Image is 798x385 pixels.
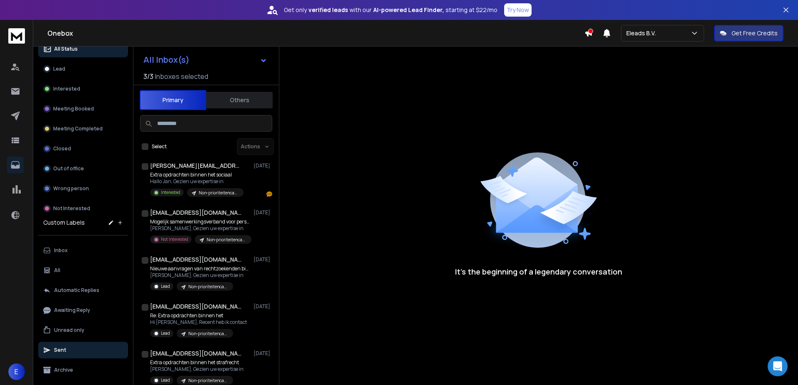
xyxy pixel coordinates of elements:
[38,81,128,97] button: Interested
[8,363,25,380] button: E
[152,143,167,150] label: Select
[54,46,78,52] p: All Status
[54,347,66,353] p: Sent
[150,302,241,311] h1: [EMAIL_ADDRESS][DOMAIN_NAME]
[150,178,244,185] p: Hallo Jan, Gezien uw expertise in
[43,218,85,227] h3: Custom Labels
[714,25,783,42] button: Get Free Credits
[150,319,247,326] p: Hi [PERSON_NAME], Recent heb ik contact
[150,349,241,358] h1: [EMAIL_ADDRESS][DOMAIN_NAME]
[455,266,622,277] p: It’s the beginning of a legendary conversation
[254,256,272,263] p: [DATE]
[38,342,128,358] button: Sent
[150,265,250,272] p: Nieuwe aanvragen van rechtzoekenden binnen
[38,180,128,197] button: Wrong person
[254,350,272,357] p: [DATE]
[143,56,190,64] h1: All Inbox(s)
[150,359,244,366] p: Extra opdrachten binnen het strafrecht
[284,6,498,14] p: Get only with our starting at $22/mo
[188,284,228,290] p: Non-prioriteitencampagne Hele Dag | Eleads
[38,41,128,57] button: All Status
[54,307,90,314] p: Awaiting Reply
[155,71,208,81] h3: Inboxes selected
[254,303,272,310] p: [DATE]
[54,247,68,254] p: Inbox
[54,287,99,294] p: Automatic Replies
[206,91,273,109] button: Others
[38,362,128,378] button: Archive
[161,283,170,289] p: Lead
[161,236,188,243] p: Not Interested
[53,205,90,212] p: Not Interested
[53,66,65,72] p: Lead
[150,162,241,170] h1: [PERSON_NAME][EMAIL_ADDRESS][DOMAIN_NAME]
[8,28,25,44] img: logo
[38,242,128,259] button: Inbox
[161,189,180,196] p: Interested
[373,6,444,14] strong: AI-powered Lead Finder,
[150,172,244,178] p: Extra opdrachten binnen het sociaal
[38,61,128,77] button: Lead
[150,366,244,373] p: [PERSON_NAME], Gezien uw expertise in
[507,6,529,14] p: Try Now
[150,255,241,264] h1: [EMAIL_ADDRESS][DOMAIN_NAME]
[161,330,170,336] p: Lead
[150,218,250,225] p: Mogelijk samenwerkingsverband voor personen- en
[53,86,80,92] p: Interested
[38,120,128,137] button: Meeting Completed
[150,272,250,279] p: [PERSON_NAME], Gezien uw expertise in
[38,200,128,217] button: Not Interested
[308,6,348,14] strong: verified leads
[54,267,60,274] p: All
[731,29,778,37] p: Get Free Credits
[38,322,128,338] button: Unread only
[38,140,128,157] button: Closed
[137,51,274,68] button: All Inbox(s)
[150,208,241,217] h1: [EMAIL_ADDRESS][DOMAIN_NAME]
[254,209,272,216] p: [DATE]
[53,125,103,132] p: Meeting Completed
[504,3,532,17] button: Try Now
[38,262,128,279] button: All
[188,378,228,384] p: Non-prioriteitencampagne Hele Dag | Eleads
[54,367,73,373] p: Archive
[188,331,228,337] p: Non-prioriteitencampagne Hele Dag | Eleads
[140,90,206,110] button: Primary
[626,29,659,37] p: Eleads B.V.
[38,282,128,299] button: Automatic Replies
[47,28,584,38] h1: Onebox
[199,190,239,196] p: Non-prioriteitencampagne Hele Dag | Eleads
[53,145,71,152] p: Closed
[54,327,84,334] p: Unread only
[768,356,788,376] div: Open Intercom Messenger
[38,160,128,177] button: Out of office
[207,237,246,243] p: Non-prioriteitencampagne Hele Dag | Eleads
[143,71,153,81] span: 3 / 3
[150,225,250,232] p: [PERSON_NAME], Gezien uw expertise in
[38,101,128,117] button: Meeting Booked
[53,165,84,172] p: Out of office
[53,185,89,192] p: Wrong person
[150,312,247,319] p: Re: Extra opdrachten binnen het
[161,377,170,383] p: Lead
[53,105,94,112] p: Meeting Booked
[38,302,128,319] button: Awaiting Reply
[254,162,272,169] p: [DATE]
